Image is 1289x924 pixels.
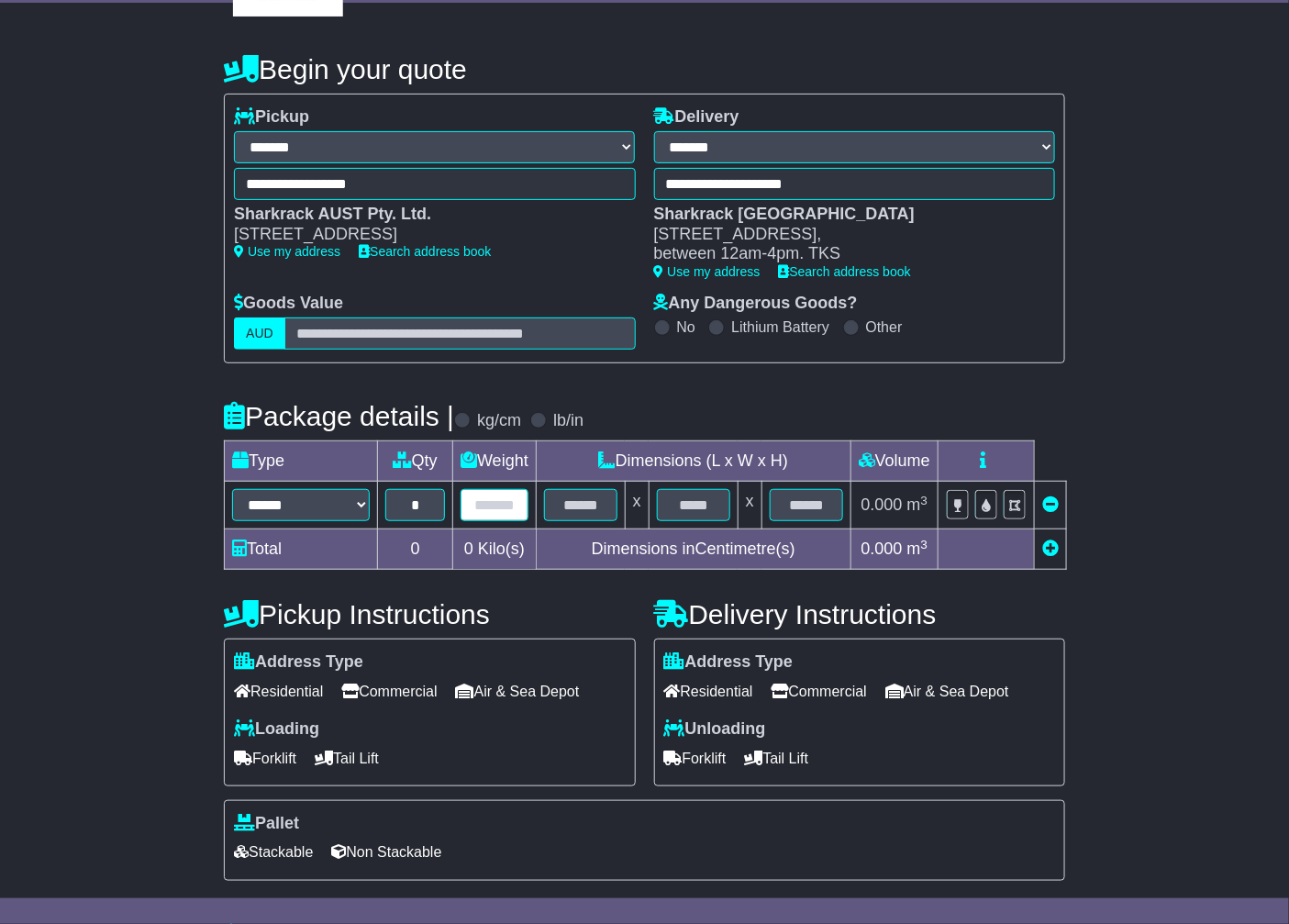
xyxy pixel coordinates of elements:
[921,494,928,507] sup: 3
[850,441,938,482] td: Volume
[921,538,928,551] sup: 3
[234,294,343,314] label: Goods Value
[779,264,911,279] a: Search address book
[224,401,454,431] h4: Package details |
[477,411,521,431] label: kg/cm
[378,441,453,482] td: Qty
[1042,495,1059,514] a: Remove this item
[453,529,537,570] td: Kilo(s)
[315,744,379,773] span: Tail Lift
[772,677,867,706] span: Commercial
[866,318,903,336] label: Other
[738,482,761,529] td: x
[234,317,285,350] label: AUD
[378,529,453,570] td: 0
[341,677,437,706] span: Commercial
[234,677,323,706] span: Residential
[234,244,340,259] a: Use my address
[234,205,617,225] div: Sharkrack AUST Pty. Ltd.
[234,652,363,673] label: Address Type
[536,441,850,482] td: Dimensions (L x W x H)
[907,540,928,558] span: m
[536,529,850,570] td: Dimensions in Centimetre(s)
[664,652,794,673] label: Address Type
[861,540,903,558] span: 0.000
[745,744,809,773] span: Tail Lift
[224,599,635,629] h4: Pickup Instructions
[654,264,761,279] a: Use my address
[664,719,766,740] label: Unloading
[456,677,580,706] span: Air & Sea Depot
[907,495,928,514] span: m
[225,441,378,482] td: Type
[654,225,1037,245] div: [STREET_ADDRESS],
[359,244,491,259] a: Search address book
[861,495,903,514] span: 0.000
[453,441,537,482] td: Weight
[654,294,858,314] label: Any Dangerous Goods?
[654,205,1037,225] div: Sharkrack [GEOGRAPHIC_DATA]
[234,107,309,128] label: Pickup
[625,482,649,529] td: x
[553,411,583,431] label: lb/in
[234,814,299,834] label: Pallet
[234,744,296,773] span: Forklift
[677,318,695,336] label: No
[664,744,727,773] span: Forklift
[654,107,739,128] label: Delivery
[331,838,441,866] span: Non Stackable
[464,540,473,558] span: 0
[654,244,1037,264] div: between 12am-4pm. TKS
[234,719,319,740] label: Loading
[731,318,829,336] label: Lithium Battery
[654,599,1065,629] h4: Delivery Instructions
[664,677,753,706] span: Residential
[234,225,617,245] div: [STREET_ADDRESS]
[225,529,378,570] td: Total
[234,838,313,866] span: Stackable
[224,54,1065,84] h4: Begin your quote
[885,677,1009,706] span: Air & Sea Depot
[1042,540,1059,558] a: Add new item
